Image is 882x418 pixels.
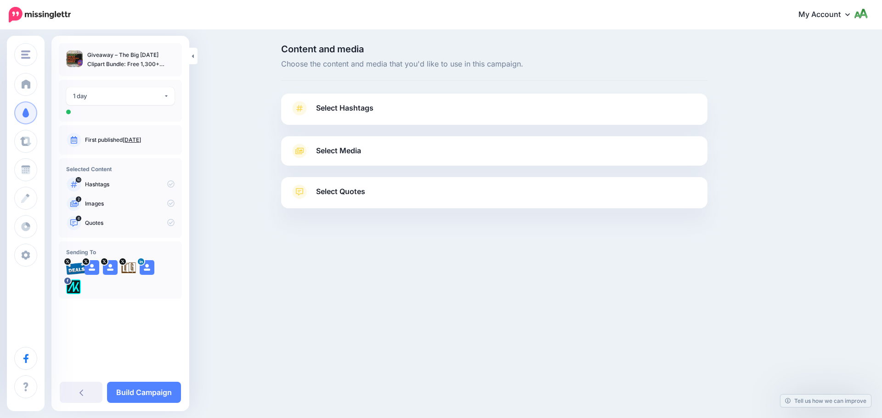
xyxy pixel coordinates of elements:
[281,58,707,70] span: Choose the content and media that you'd like to use in this campaign.
[316,102,373,114] span: Select Hashtags
[85,200,175,208] p: Images
[789,4,868,26] a: My Account
[316,145,361,157] span: Select Media
[290,101,698,125] a: Select Hashtags
[21,50,30,59] img: menu.png
[290,144,698,158] a: Select Media
[66,249,175,256] h4: Sending To
[123,136,141,143] a: [DATE]
[121,260,136,275] img: agK0rCH6-27705.jpg
[281,45,707,54] span: Content and media
[85,219,175,227] p: Quotes
[66,87,175,105] button: 1 day
[66,50,83,67] img: 840f26d27aa856740f6295c9e858addd_thumb.jpg
[66,279,81,294] img: 300371053_782866562685722_1733786435366177641_n-bsa128417.png
[85,180,175,189] p: Hashtags
[85,260,99,275] img: user_default_image.png
[140,260,154,275] img: user_default_image.png
[66,260,86,275] img: 95cf0fca748e57b5e67bba0a1d8b2b21-27699.png
[103,260,118,275] img: user_default_image.png
[780,395,871,407] a: Tell us how we can improve
[76,216,81,221] span: 6
[9,7,71,22] img: Missinglettr
[73,91,164,101] div: 1 day
[87,50,175,69] p: Giveaway – The Big [DATE] Clipart Bundle: Free 1,300+ High‑Res PNGs from 46 Mini Bundles | Commer...
[85,136,175,144] p: First published
[290,184,698,208] a: Select Quotes
[66,166,175,173] h4: Selected Content
[76,196,81,202] span: 2
[316,185,365,198] span: Select Quotes
[76,177,81,183] span: 10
